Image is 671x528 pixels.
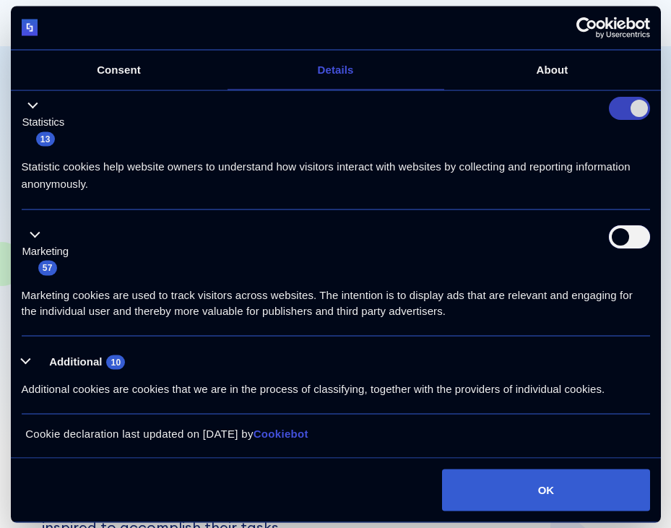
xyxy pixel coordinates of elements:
span: 10 [106,355,125,369]
span: 57 [38,261,57,275]
a: Consent [11,50,228,90]
label: Marketing [22,243,69,259]
a: Details [228,50,444,90]
span: Additional cookies are cookies that we are in the process of classifying, together with the provi... [22,383,605,395]
button: Additional (10) [22,352,134,371]
span: Marketing cookies are used to track visitors across websites. The intention is to display ads tha... [22,288,633,317]
img: logo [22,20,38,36]
a: About [444,50,661,90]
button: OK [442,469,649,511]
div: Statistic cookies help website owners to understand how visitors interact with websites by collec... [22,147,650,193]
button: Marketing (57) [22,226,78,277]
label: Statistics [22,114,65,131]
button: Statistics (13) [22,97,74,147]
span: 13 [36,131,55,146]
a: Usercentrics Cookiebot - opens in a new window [524,17,650,38]
a: Cookiebot [254,428,308,440]
div: Cookie declaration last updated on [DATE] by [14,425,657,454]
